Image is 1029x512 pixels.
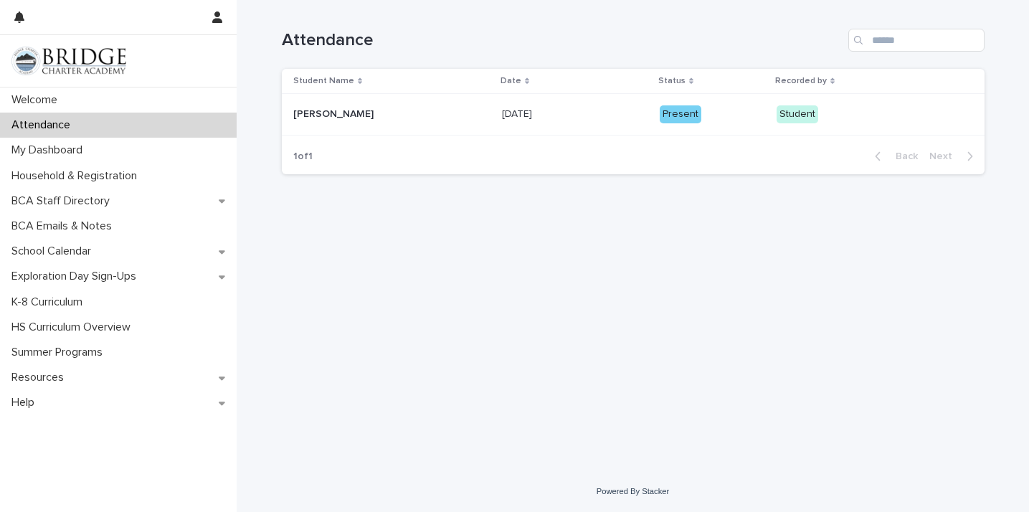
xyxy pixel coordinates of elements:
p: Date [501,73,521,89]
p: [DATE] [502,105,535,120]
p: Summer Programs [6,346,114,359]
input: Search [848,29,985,52]
span: Next [929,151,961,161]
p: BCA Staff Directory [6,194,121,208]
h1: Attendance [282,30,843,51]
p: School Calendar [6,245,103,258]
div: Present [660,105,701,123]
p: Exploration Day Sign-Ups [6,270,148,283]
p: Resources [6,371,75,384]
button: Back [863,150,924,163]
p: Recorded by [775,73,827,89]
tr: [PERSON_NAME][PERSON_NAME] [DATE][DATE] PresentStudent [282,94,985,136]
p: HS Curriculum Overview [6,321,142,334]
p: [PERSON_NAME] [293,105,376,120]
p: Status [658,73,686,89]
p: Attendance [6,118,82,132]
p: BCA Emails & Notes [6,219,123,233]
p: Help [6,396,46,409]
div: Student [777,105,818,123]
button: Next [924,150,985,163]
p: Welcome [6,93,69,107]
span: Back [887,151,918,161]
p: 1 of 1 [282,139,324,174]
a: Powered By Stacker [597,487,669,496]
p: K-8 Curriculum [6,295,94,309]
img: V1C1m3IdTEidaUdm9Hs0 [11,47,126,75]
p: My Dashboard [6,143,94,157]
p: Household & Registration [6,169,148,183]
p: Student Name [293,73,354,89]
